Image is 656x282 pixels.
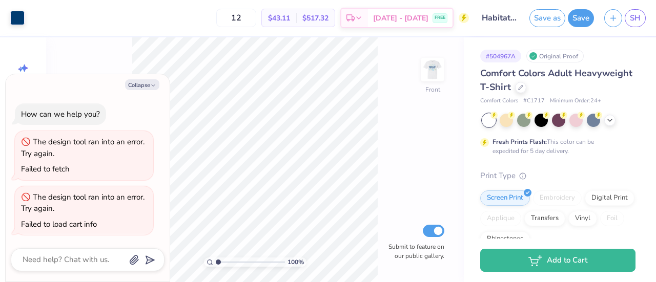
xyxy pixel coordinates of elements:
div: Screen Print [480,190,530,206]
div: Vinyl [568,211,597,226]
span: SH [630,12,641,24]
span: # C1717 [523,97,545,105]
button: Collapse [125,79,159,90]
span: Comfort Colors Adult Heavyweight T-Shirt [480,67,632,93]
span: $517.32 [302,13,329,24]
img: Front [422,59,443,80]
div: Print Type [480,170,635,182]
a: SH [625,9,646,27]
div: Original Proof [526,50,584,62]
div: How can we help you? [21,109,100,119]
div: Failed to fetch [21,164,70,174]
div: The design tool ran into an error. Try again. [21,192,145,214]
input: Untitled Design [474,8,524,28]
div: Digital Print [585,190,634,206]
span: Comfort Colors [480,97,518,105]
input: – – [216,9,256,27]
label: Submit to feature on our public gallery. [383,242,444,261]
span: [DATE] - [DATE] [373,13,428,24]
div: Front [425,85,440,94]
div: Failed to load cart info [21,219,97,229]
div: Transfers [524,211,565,226]
div: Applique [480,211,521,226]
strong: Fresh Prints Flash: [493,138,547,146]
div: This color can be expedited for 5 day delivery. [493,137,619,156]
button: Add to Cart [480,249,635,272]
div: The design tool ran into an error. Try again. [21,137,145,159]
div: Embroidery [533,190,582,206]
div: Rhinestones [480,231,530,247]
span: FREE [435,14,445,21]
span: $43.11 [268,13,290,24]
span: 100 % [288,257,304,267]
div: Foil [600,211,624,226]
span: Minimum Order: 24 + [550,97,601,105]
button: Save as [529,9,565,27]
button: Save [568,9,594,27]
div: # 504967A [480,50,521,62]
